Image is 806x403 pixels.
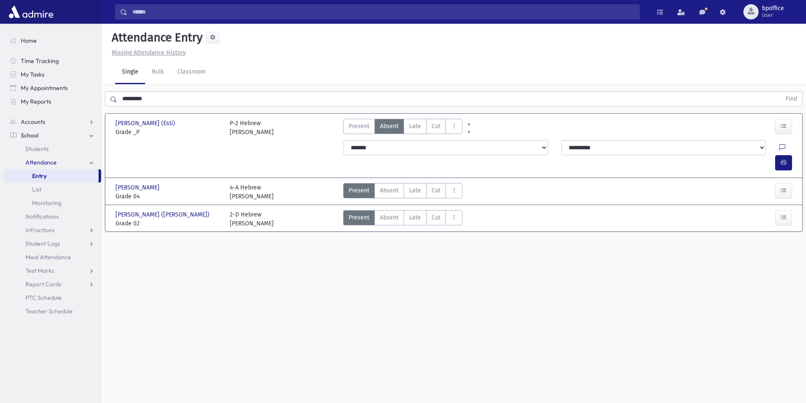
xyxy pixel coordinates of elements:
span: Grade _P [116,128,221,137]
a: Accounts [3,115,101,129]
span: Present [349,122,369,131]
span: Infractions [25,226,55,234]
a: List [3,183,101,196]
a: Classroom [171,60,212,84]
span: Test Marks [25,267,54,274]
span: Late [409,213,421,222]
a: My Tasks [3,68,101,81]
a: PTC Schedule [3,291,101,304]
span: [PERSON_NAME] ([PERSON_NAME]) [116,210,211,219]
span: Student Logs [25,240,60,247]
a: My Appointments [3,81,101,95]
a: School [3,129,101,142]
span: School [21,132,39,139]
a: Entry [3,169,99,183]
span: Teacher Schedule [25,307,73,315]
a: Time Tracking [3,54,101,68]
span: Students [25,145,49,153]
span: Home [21,37,37,44]
span: My Appointments [21,84,68,92]
span: Cut [432,122,440,131]
a: Home [3,34,101,47]
span: My Tasks [21,71,44,78]
a: Student Logs [3,237,101,250]
a: My Reports [3,95,101,108]
span: Meal Attendance [25,253,71,261]
div: AttTypes [343,183,462,201]
span: Late [409,122,421,131]
span: Absent [380,122,399,131]
a: Bulk [145,60,171,84]
div: 4-A Hebrew [PERSON_NAME] [230,183,274,201]
span: Cut [432,186,440,195]
span: Time Tracking [21,57,59,65]
span: Monitoring [32,199,61,207]
input: Search [127,4,639,19]
span: Attendance [25,159,57,166]
span: Absent [380,186,399,195]
div: P-2 Hebrew [PERSON_NAME] [230,119,274,137]
div: AttTypes [343,210,462,228]
span: User [762,12,784,19]
span: [PERSON_NAME] [116,183,161,192]
span: Cut [432,213,440,222]
span: Accounts [21,118,45,126]
div: AttTypes [343,119,462,137]
span: [PERSON_NAME] (Esti) [116,119,177,128]
u: Missing Attendance History [112,49,186,56]
span: Report Cards [25,280,61,288]
a: Missing Attendance History [108,49,186,56]
a: Attendance [3,156,101,169]
span: Absent [380,213,399,222]
a: Single [115,60,145,84]
span: Entry [32,172,47,180]
h5: Attendance Entry [108,30,203,45]
button: Find [781,92,802,106]
a: Teacher Schedule [3,304,101,318]
a: Report Cards [3,277,101,291]
span: My Reports [21,98,51,105]
a: Test Marks [3,264,101,277]
span: Grade 02 [116,219,221,228]
img: AdmirePro [7,3,55,20]
div: 2-D Hebrew [PERSON_NAME] [230,210,274,228]
span: Late [409,186,421,195]
span: Grade 04 [116,192,221,201]
a: Notifications [3,210,101,223]
span: Notifications [25,213,59,220]
a: Infractions [3,223,101,237]
a: Students [3,142,101,156]
a: Monitoring [3,196,101,210]
a: Meal Attendance [3,250,101,264]
span: bpoffice [762,5,784,12]
span: List [32,186,41,193]
span: Present [349,186,369,195]
span: Present [349,213,369,222]
span: PTC Schedule [25,294,62,302]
